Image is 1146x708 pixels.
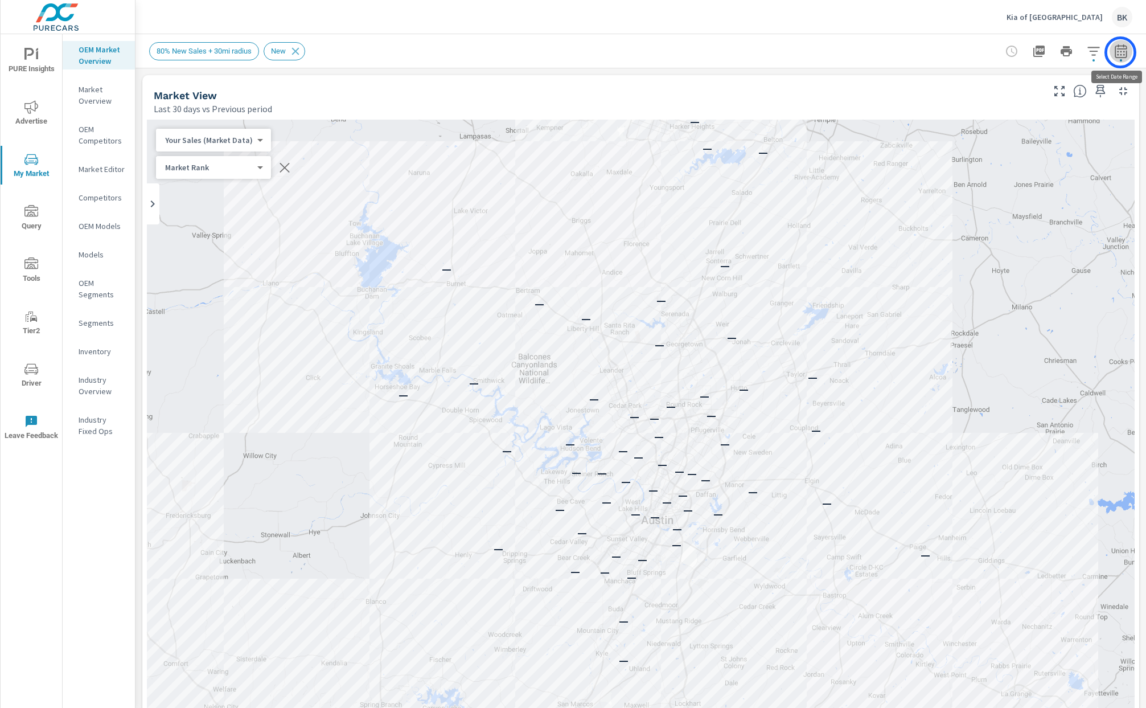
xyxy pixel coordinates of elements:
[79,277,126,300] p: OEM Segments
[154,102,272,116] p: Last 30 days vs Previous period
[713,507,723,521] p: —
[502,444,511,457] p: —
[701,473,710,486] p: —
[654,429,663,443] p: —
[748,485,758,498] p: —
[1007,12,1103,22] p: Kia of [GEOGRAPHIC_DATA]
[79,374,126,397] p: Industry Overview
[672,538,681,551] p: —
[4,100,59,128] span: Advertise
[63,343,135,360] div: Inventory
[633,450,643,464] p: —
[79,84,126,107] p: Market Overview
[63,121,135,149] div: OEM Competitors
[618,653,628,667] p: —
[597,466,606,480] p: —
[602,495,611,509] p: —
[621,474,631,488] p: —
[630,507,640,521] p: —
[700,389,709,403] p: —
[811,423,820,437] p: —
[165,135,253,145] p: Your Sales (Market Data)
[581,312,590,325] p: —
[79,220,126,232] p: OEM Models
[1,34,62,453] div: nav menu
[4,48,59,76] span: PURE Insights
[656,293,666,307] p: —
[687,466,697,480] p: —
[683,503,692,517] p: —
[630,410,639,423] p: —
[707,408,716,422] p: —
[79,317,126,329] p: Segments
[63,371,135,400] div: Industry Overview
[156,135,262,146] div: Your Sales (Market Data)
[154,89,217,101] h5: Market View
[398,388,408,402] p: —
[63,411,135,440] div: Industry Fixed Ops
[63,246,135,263] div: Models
[821,496,831,510] p: —
[63,275,135,303] div: OEM Segments
[920,548,930,562] p: —
[618,614,628,628] p: —
[79,249,126,260] p: Models
[611,549,621,563] p: —
[165,162,253,173] p: Market Rank
[637,553,647,566] p: —
[1028,40,1050,63] button: "Export Report to PDF"
[63,41,135,69] div: OEM Market Overview
[599,565,609,579] p: —
[589,392,599,406] p: —
[739,382,749,396] p: —
[441,262,451,276] p: —
[675,464,684,478] p: —
[570,564,580,578] p: —
[4,153,59,181] span: My Market
[150,47,258,55] span: 80% New Sales + 30mi radius
[703,141,712,155] p: —
[1091,82,1110,100] span: Save this to your personalized report
[554,502,564,516] p: —
[4,415,59,443] span: Leave Feedback
[79,192,126,203] p: Competitors
[571,465,581,479] p: —
[720,259,729,272] p: —
[469,376,478,390] p: —
[677,488,687,502] p: —
[565,437,575,451] p: —
[658,457,667,471] p: —
[1082,40,1105,63] button: Apply Filters
[4,310,59,338] span: Tier2
[1050,82,1069,100] button: Make Fullscreen
[577,526,587,539] p: —
[726,330,736,344] p: —
[650,411,659,425] p: —
[63,189,135,206] div: Competitors
[650,510,660,523] p: —
[493,542,503,555] p: —
[648,483,658,497] p: —
[1112,7,1132,27] div: BK
[63,218,135,235] div: OEM Models
[264,47,293,55] span: New
[720,437,729,451] p: —
[758,145,767,159] p: —
[618,444,628,457] p: —
[666,399,676,413] p: —
[4,257,59,285] span: Tools
[79,414,126,437] p: Industry Fixed Ops
[535,297,544,310] p: —
[672,522,681,535] p: —
[63,161,135,178] div: Market Editor
[627,570,636,584] p: —
[4,362,59,390] span: Driver
[4,205,59,233] span: Query
[79,163,126,175] p: Market Editor
[79,44,126,67] p: OEM Market Overview
[63,81,135,109] div: Market Overview
[1114,82,1132,100] button: Minimize Widget
[1073,84,1087,98] span: Find the biggest opportunities in your market for your inventory. Understand by postal code where...
[79,346,126,357] p: Inventory
[1055,40,1078,63] button: Print Report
